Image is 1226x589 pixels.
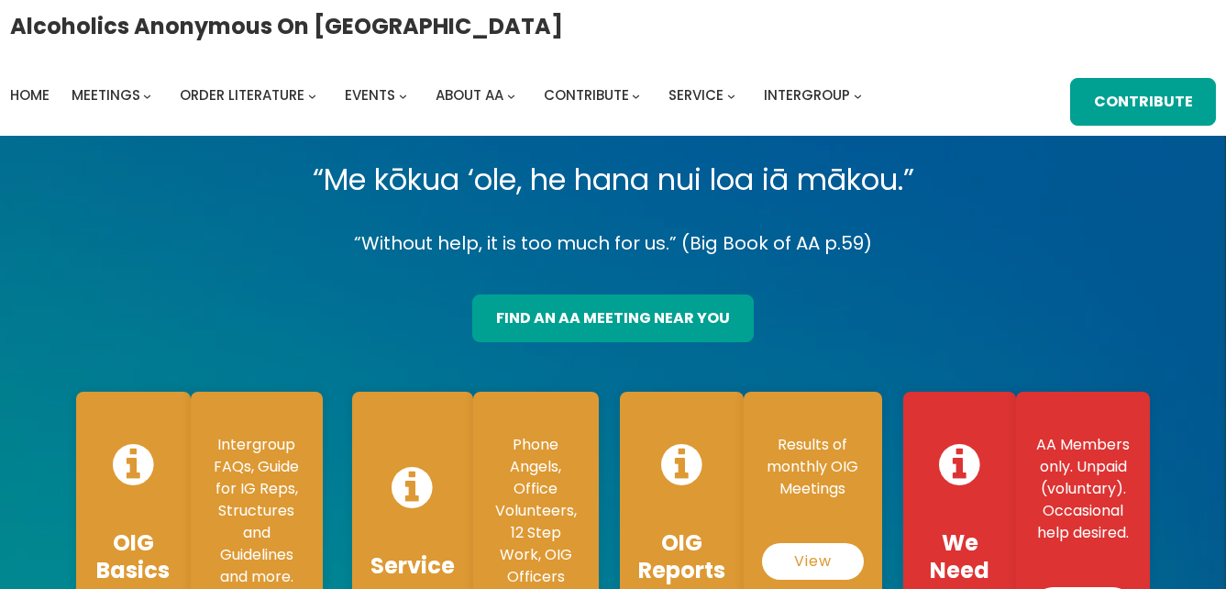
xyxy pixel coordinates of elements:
a: Home [10,83,50,108]
span: Events [345,85,395,105]
a: Contribute [1070,78,1216,126]
span: About AA [436,85,503,105]
span: Contribute [544,85,629,105]
a: Events [345,83,395,108]
p: AA Members only. Unpaid (voluntary). Occasional help desired. [1034,434,1132,544]
p: Results of monthly OIG Meetings [762,434,864,500]
a: Intergroup [764,83,850,108]
button: Contribute submenu [632,91,640,99]
a: Meetings [72,83,140,108]
h4: OIG Reports [638,529,725,584]
p: “Without help, it is too much for us.” (Big Book of AA p.59) [61,228,1165,260]
a: About AA [436,83,503,108]
a: Alcoholics Anonymous on [GEOGRAPHIC_DATA] [10,6,563,46]
span: Order Literature [180,85,304,105]
p: “Me kōkua ‘ole, he hana nui loa iā mākou.” [61,154,1165,206]
span: Home [10,85,50,105]
button: Service submenu [727,91,735,99]
button: About AA submenu [507,91,515,99]
span: Intergroup [764,85,850,105]
a: find an aa meeting near you [472,294,753,342]
a: View Reports [762,543,864,580]
h4: Service [370,552,455,580]
p: Intergroup FAQs, Guide for IG Reps, Structures and Guidelines and more. [209,434,304,588]
span: Service [668,85,723,105]
h4: OIG Basics [94,529,172,584]
button: Order Literature submenu [308,91,316,99]
p: Phone Angels, Office Volunteers, 12 Step Work, OIG Officers [492,434,580,588]
span: Meetings [72,85,140,105]
a: Service [668,83,723,108]
button: Intergroup submenu [854,91,862,99]
nav: Intergroup [10,83,868,108]
a: Contribute [544,83,629,108]
button: Meetings submenu [143,91,151,99]
button: Events submenu [399,91,407,99]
